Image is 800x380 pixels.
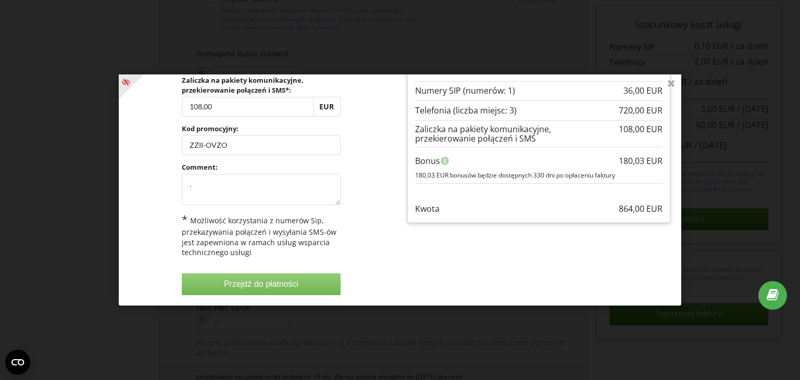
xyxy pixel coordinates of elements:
[623,85,662,97] p: 36,00 EUR
[182,97,313,117] input: Enter sum
[182,273,341,295] button: Przejdź do płatności
[619,124,662,134] div: 108,00 EUR
[619,105,662,117] p: 720,00 EUR
[182,124,341,133] label: Kod promocyjny:
[415,105,517,117] p: Telefonia (liczba miejsc: 3)
[619,151,662,171] div: 180,03 EUR
[415,203,440,215] p: Kwota
[182,212,341,258] div: Możliwość korzystania z numerów Sip, przekazywania połączeń i wysyłania SMS-ów jest zapewniona w ...
[182,174,341,205] textarea: .
[619,203,662,215] p: 864,00 EUR
[5,350,30,375] button: Open CMP widget
[182,162,341,172] label: Comment:
[313,97,341,117] div: EUR
[415,85,515,97] p: Numery SIP (numerów: 1)
[415,151,662,171] div: Bonus
[415,171,662,180] p: 180,03 EUR bonusów będzie dostępnych 330 dni po opłaceniu faktury
[415,124,662,144] div: Zaliczka na pakiety komunikacyjne, przekierowanie połączeń i SMS
[182,75,341,94] label: Zaliczka na pakiety komunikacyjne, przekierowanie połączeń i SMS*:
